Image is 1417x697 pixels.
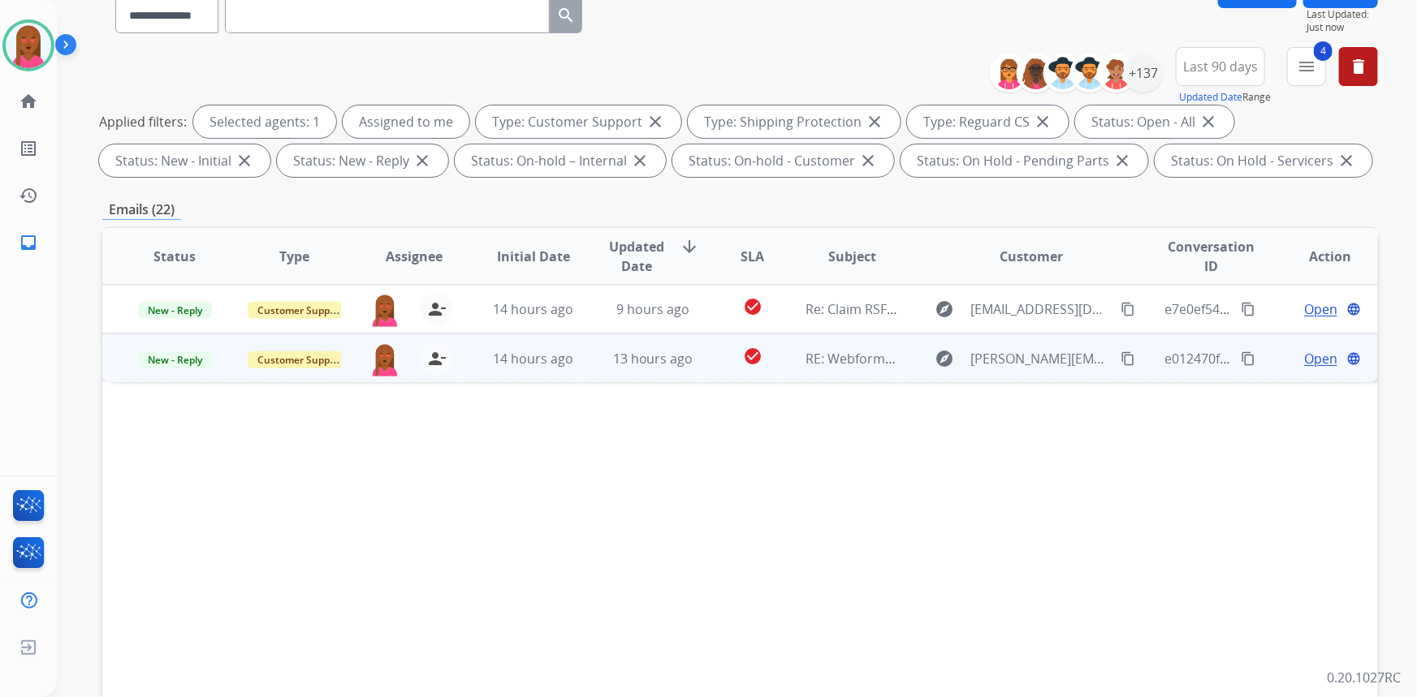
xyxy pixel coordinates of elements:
[153,247,196,266] span: Status
[248,351,353,368] span: Customer Support
[806,350,1297,368] span: RE: Webform from [PERSON_NAME][EMAIL_ADDRESS][DOMAIN_NAME] on [DATE]
[99,144,270,177] div: Status: New - Initial
[1297,57,1316,76] mat-icon: menu
[476,105,681,138] div: Type: Customer Support
[1164,350,1407,368] span: e012470f-8e87-42c7-b93d-8516b4df435f
[413,151,432,170] mat-icon: close
[1259,228,1378,285] th: Action
[1287,47,1326,86] button: 4
[1199,112,1218,131] mat-icon: close
[1337,151,1356,170] mat-icon: close
[369,342,401,376] img: agent-avatar
[19,233,38,252] mat-icon: inbox
[630,151,650,170] mat-icon: close
[741,247,764,266] span: SLA
[19,92,38,111] mat-icon: home
[901,144,1148,177] div: Status: On Hold - Pending Parts
[1121,302,1135,316] mat-icon: content_copy
[427,299,447,319] mat-icon: person_remove
[99,112,187,131] p: Applied filters:
[1307,21,1378,34] span: Just now
[688,105,901,138] div: Type: Shipping Protection
[935,349,955,368] mat-icon: explore
[369,293,401,327] img: agent-avatar
[743,297,763,316] mat-icon: check_circle
[1304,349,1337,368] span: Open
[1179,90,1271,104] span: Range
[343,105,469,138] div: Assigned to me
[102,200,181,220] p: Emails (22)
[1179,91,1242,104] button: Updated Date
[1327,668,1401,687] p: 0.20.1027RC
[1124,54,1163,93] div: +137
[613,350,693,368] span: 13 hours ago
[19,186,38,205] mat-icon: history
[493,350,573,368] span: 14 hours ago
[497,247,570,266] span: Initial Date
[865,112,884,131] mat-icon: close
[1346,351,1361,366] mat-icon: language
[616,300,689,318] span: 9 hours ago
[493,300,573,318] span: 14 hours ago
[1241,302,1255,316] mat-icon: content_copy
[386,247,443,266] span: Assignee
[1349,57,1368,76] mat-icon: delete
[1112,151,1132,170] mat-icon: close
[680,237,699,256] mat-icon: arrow_downward
[935,299,955,319] mat-icon: explore
[279,247,309,266] span: Type
[1241,351,1255,366] mat-icon: content_copy
[672,144,894,177] div: Status: On-hold - Customer
[1121,351,1135,366] mat-icon: content_copy
[1033,112,1052,131] mat-icon: close
[138,302,212,319] span: New - Reply
[1314,41,1333,61] span: 4
[1183,63,1258,70] span: Last 90 days
[235,151,254,170] mat-icon: close
[19,139,38,158] mat-icon: list_alt
[1164,300,1412,318] span: e7e0ef54-ae31-4074-82be-2619787619e3
[971,349,1112,368] span: [PERSON_NAME][EMAIL_ADDRESS][DOMAIN_NAME]
[743,346,763,366] mat-icon: check_circle
[193,105,336,138] div: Selected agents: 1
[806,300,960,318] span: Re: Claim RSF chaise torn
[1075,105,1234,138] div: Status: Open - All
[828,247,876,266] span: Subject
[556,6,576,25] mat-icon: search
[1304,299,1337,319] span: Open
[455,144,666,177] div: Status: On-hold – Internal
[427,349,447,368] mat-icon: person_remove
[646,112,665,131] mat-icon: close
[1000,247,1064,266] span: Customer
[607,237,667,276] span: Updated Date
[1176,47,1265,86] button: Last 90 days
[858,151,878,170] mat-icon: close
[1307,8,1378,21] span: Last Updated:
[1155,144,1372,177] div: Status: On Hold - Servicers
[1164,237,1257,276] span: Conversation ID
[907,105,1069,138] div: Type: Reguard CS
[971,299,1112,319] span: [EMAIL_ADDRESS][DOMAIN_NAME]
[277,144,448,177] div: Status: New - Reply
[248,302,353,319] span: Customer Support
[1346,302,1361,316] mat-icon: language
[6,23,51,68] img: avatar
[138,351,212,368] span: New - Reply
